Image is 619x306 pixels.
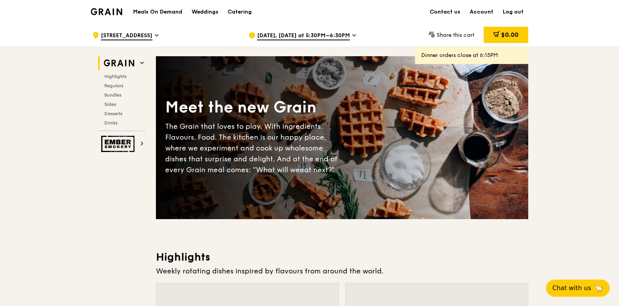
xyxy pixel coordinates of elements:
[165,121,342,175] div: The Grain that loves to play. With ingredients. Flavours. Food. The kitchen is our happy place, w...
[228,0,252,24] div: Catering
[104,111,122,116] span: Desserts
[421,52,522,59] div: Dinner orders close at 6:15PM
[192,0,218,24] div: Weddings
[165,97,342,118] div: Meet the new Grain
[546,280,610,297] button: Chat with us🦙
[300,166,335,174] span: eat next?”
[156,250,528,264] h3: Highlights
[104,83,123,88] span: Regulars
[465,0,498,24] a: Account
[187,0,223,24] a: Weddings
[101,136,137,152] img: Ember Smokery web logo
[498,0,528,24] a: Log out
[101,56,137,70] img: Grain web logo
[101,32,152,40] span: [STREET_ADDRESS]
[437,32,474,38] span: Share this cart
[104,102,116,107] span: Sides
[104,74,126,79] span: Highlights
[257,32,350,40] span: [DATE], [DATE] at 5:30PM–6:30PM
[501,31,519,38] span: $0.00
[594,284,603,293] span: 🦙
[91,8,122,15] img: Grain
[104,92,121,98] span: Bundles
[223,0,256,24] a: Catering
[104,120,118,126] span: Drinks
[425,0,465,24] a: Contact us
[133,8,182,16] h1: Meals On Demand
[552,284,591,293] span: Chat with us
[156,266,528,277] div: Weekly rotating dishes inspired by flavours from around the world.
